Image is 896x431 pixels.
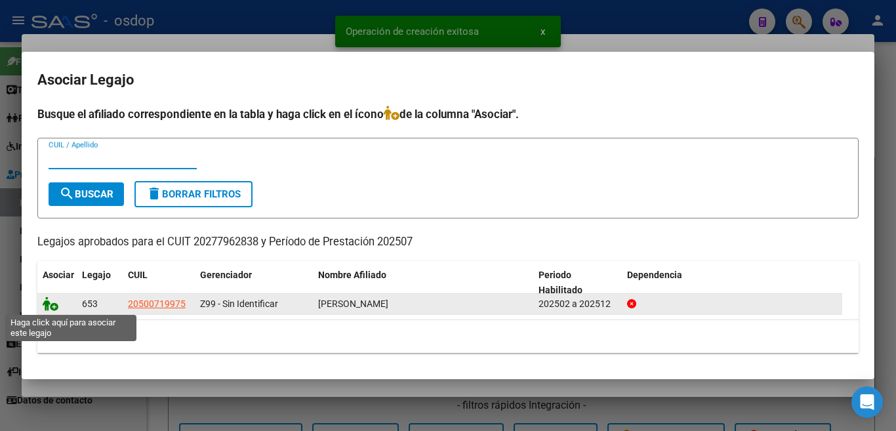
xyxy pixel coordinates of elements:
datatable-header-cell: Nombre Afiliado [313,261,533,304]
span: Legajo [82,270,111,280]
button: Borrar Filtros [134,181,253,207]
span: Nombre Afiliado [318,270,386,280]
div: 202502 a 202512 [539,297,617,312]
button: Buscar [49,182,124,206]
datatable-header-cell: Dependencia [622,261,842,304]
div: 1 registros [37,320,859,353]
datatable-header-cell: Legajo [77,261,123,304]
h2: Asociar Legajo [37,68,859,92]
span: OBERTO HOMERO BENJAMIN [318,298,388,309]
span: Borrar Filtros [146,188,241,200]
span: CUIL [128,270,148,280]
span: Asociar [43,270,74,280]
p: Legajos aprobados para el CUIT 20277962838 y Período de Prestación 202507 [37,234,859,251]
span: 20500719975 [128,298,186,309]
span: Periodo Habilitado [539,270,582,295]
datatable-header-cell: CUIL [123,261,195,304]
span: 653 [82,298,98,309]
span: Dependencia [627,270,682,280]
datatable-header-cell: Asociar [37,261,77,304]
span: Z99 - Sin Identificar [200,298,278,309]
span: Buscar [59,188,113,200]
h4: Busque el afiliado correspondiente en la tabla y haga click en el ícono de la columna "Asociar". [37,106,859,123]
datatable-header-cell: Periodo Habilitado [533,261,622,304]
span: Gerenciador [200,270,252,280]
mat-icon: search [59,186,75,201]
datatable-header-cell: Gerenciador [195,261,313,304]
div: Open Intercom Messenger [851,386,883,418]
mat-icon: delete [146,186,162,201]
